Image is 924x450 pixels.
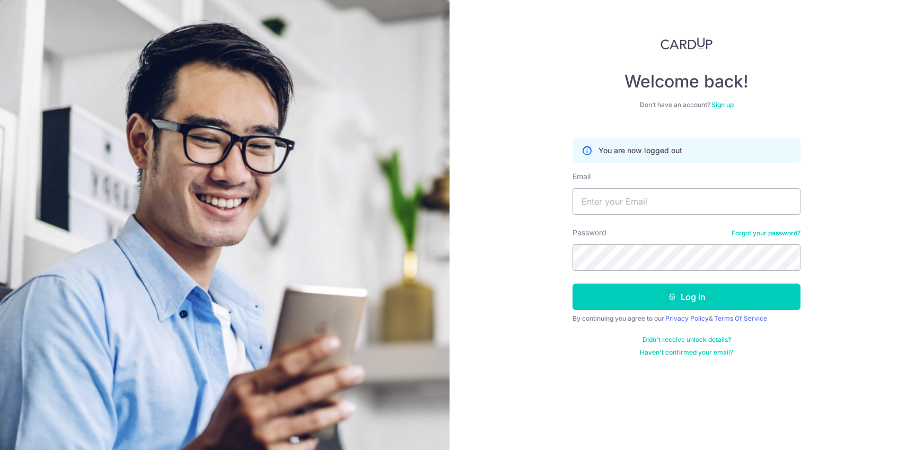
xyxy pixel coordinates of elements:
input: Enter your Email [573,188,800,215]
h4: Welcome back! [573,71,800,92]
a: Terms Of Service [714,314,767,322]
a: Didn't receive unlock details? [643,336,731,344]
button: Log in [573,284,800,310]
img: CardUp Logo [661,37,712,50]
div: By continuing you agree to our & [573,314,800,323]
label: Email [573,171,591,182]
a: Privacy Policy [665,314,709,322]
div: Don’t have an account? [573,101,800,109]
label: Password [573,227,606,238]
a: Haven't confirmed your email? [640,348,733,357]
a: Sign up [711,101,734,109]
p: You are now logged out [599,145,682,156]
a: Forgot your password? [732,229,800,237]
